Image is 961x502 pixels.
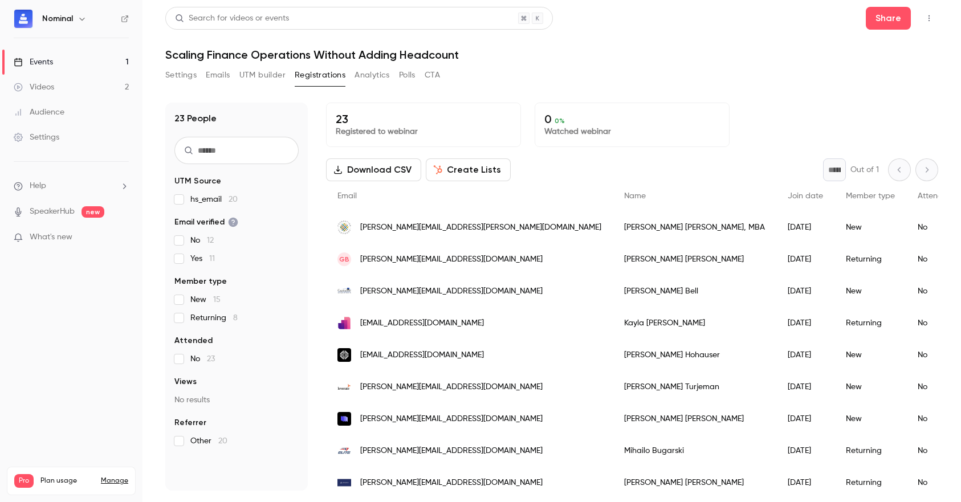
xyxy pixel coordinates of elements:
p: Registered to webinar [336,126,511,137]
div: [DATE] [776,371,834,403]
section: facet-groups [174,176,299,447]
span: Name [624,192,646,200]
span: 15 [213,296,221,304]
span: [PERSON_NAME][EMAIL_ADDRESS][DOMAIN_NAME] [360,285,543,297]
span: [EMAIL_ADDRESS][DOMAIN_NAME] [360,349,484,361]
div: Returning [834,307,906,339]
span: [PERSON_NAME][EMAIL_ADDRESS][PERSON_NAME][DOMAIN_NAME] [360,222,601,234]
div: Audience [14,107,64,118]
button: UTM builder [239,66,286,84]
div: Returning [834,435,906,467]
span: [PERSON_NAME][EMAIL_ADDRESS][DOMAIN_NAME] [360,477,543,489]
p: No results [174,394,299,406]
li: help-dropdown-opener [14,180,129,192]
button: CTA [425,66,440,84]
span: Returning [190,312,238,324]
img: motionapp.com [337,412,351,426]
span: 23 [207,355,215,363]
button: Download CSV [326,158,421,181]
img: elite-co.com [337,444,351,458]
span: GB [339,254,349,264]
button: Settings [165,66,197,84]
div: [PERSON_NAME] [PERSON_NAME], MBA [613,211,776,243]
div: [DATE] [776,307,834,339]
img: Nominal [14,10,32,28]
img: thefinancestack.com [337,316,351,330]
button: Polls [399,66,416,84]
div: [PERSON_NAME] [PERSON_NAME] [613,467,776,499]
span: 20 [229,195,238,203]
span: No [190,235,214,246]
span: Join date [788,192,823,200]
span: Email verified [174,217,238,228]
span: Attended [174,335,213,346]
span: [PERSON_NAME][EMAIL_ADDRESS][DOMAIN_NAME] [360,445,543,457]
span: [EMAIL_ADDRESS][DOMAIN_NAME] [360,317,484,329]
div: [DATE] [776,211,834,243]
button: Emails [206,66,230,84]
span: 8 [233,314,238,322]
span: No [190,353,215,365]
span: What's new [30,231,72,243]
p: Out of 1 [850,164,879,176]
h1: Scaling Finance Operations Without Adding Headcount [165,48,938,62]
button: Share [866,7,911,30]
span: Help [30,180,46,192]
div: Mihailo Bugarski [613,435,776,467]
div: New [834,275,906,307]
p: 23 [336,112,511,126]
span: New [190,294,221,305]
span: Attended [918,192,952,200]
div: [PERSON_NAME] [PERSON_NAME] [613,243,776,275]
div: New [834,371,906,403]
h1: 23 People [174,112,217,125]
span: Email [337,192,357,200]
span: new [82,206,104,218]
div: Settings [14,132,59,143]
div: [PERSON_NAME] [PERSON_NAME] [613,403,776,435]
span: Referrer [174,417,206,428]
button: Analytics [355,66,390,84]
div: [DATE] [776,435,834,467]
span: 20 [218,437,227,445]
span: 0 % [555,117,565,125]
div: New [834,211,906,243]
h6: Nominal [42,13,73,25]
div: [DATE] [776,275,834,307]
button: Create Lists [426,158,511,181]
img: foundationpartners.com [337,221,351,234]
span: Views [174,376,197,387]
a: SpeakerHub [30,206,75,218]
span: Plan usage [40,476,94,485]
div: New [834,339,906,371]
div: [PERSON_NAME] Turjeman [613,371,776,403]
span: UTM Source [174,176,221,187]
div: New [834,403,906,435]
span: Other [190,435,227,447]
span: Member type [174,276,227,287]
div: [DATE] [776,243,834,275]
div: [PERSON_NAME] Hohauser [613,339,776,371]
div: [DATE] [776,339,834,371]
img: capitalizeconsulting.com [337,284,351,298]
div: [DATE] [776,403,834,435]
span: Yes [190,253,215,264]
div: Search for videos or events [175,13,289,25]
button: Registrations [295,66,345,84]
p: Watched webinar [544,126,720,137]
span: [PERSON_NAME][EMAIL_ADDRESS][DOMAIN_NAME] [360,254,543,266]
img: abingdon.software [337,476,351,489]
span: [PERSON_NAME][EMAIL_ADDRESS][DOMAIN_NAME] [360,381,543,393]
span: 11 [209,255,215,263]
div: Returning [834,243,906,275]
div: Returning [834,467,906,499]
div: [DATE] [776,467,834,499]
div: Events [14,56,53,68]
span: hs_email [190,194,238,205]
p: 0 [544,112,720,126]
img: legendary.com [337,348,351,362]
img: leverate.com [337,380,351,394]
a: Manage [101,476,128,485]
div: [PERSON_NAME] Bell [613,275,776,307]
span: Pro [14,474,34,488]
